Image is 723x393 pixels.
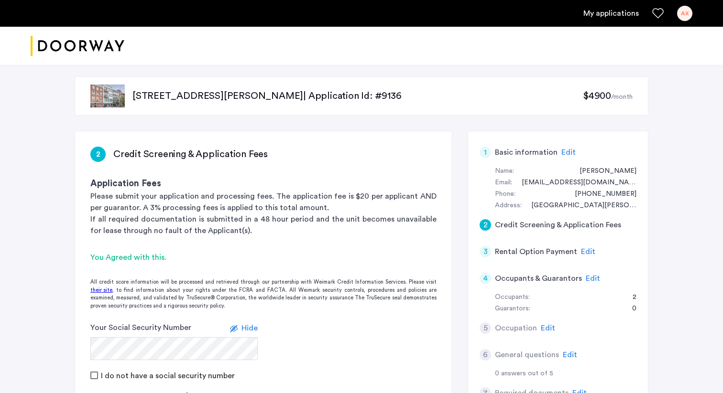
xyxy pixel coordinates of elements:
[90,213,437,236] p: If all required documentation is submitted in a 48 hour period and the unit becomes unavailable f...
[495,292,530,303] div: Occupants:
[495,200,522,212] div: Address:
[583,8,639,19] a: My application
[90,85,125,107] img: apartment
[90,147,106,162] div: 2
[495,147,558,158] h5: Basic information
[90,177,437,191] h3: Application Fees
[31,28,124,64] img: logo
[495,189,515,200] div: Phone:
[480,322,491,334] div: 5
[570,166,636,177] div: Andrew Xu
[99,372,235,380] label: I do not have a social security number
[561,149,576,156] span: Edit
[581,248,595,255] span: Edit
[522,200,636,212] div: 42245 Camino Santa Barbara
[480,273,491,284] div: 4
[480,219,491,231] div: 2
[132,89,583,103] p: [STREET_ADDRESS][PERSON_NAME] | Application Id: #9136
[241,324,258,332] span: Hide
[495,349,559,361] h5: General questions
[565,189,636,200] div: +15105792386
[623,303,636,315] div: 0
[90,287,112,295] a: their site
[563,351,577,359] span: Edit
[583,91,611,101] span: $4900
[495,166,514,177] div: Name:
[480,147,491,158] div: 1
[113,148,268,161] h3: Credit Screening & Application Fees
[480,246,491,257] div: 3
[586,275,600,282] span: Edit
[495,368,636,380] div: 0 answers out of 5
[652,8,664,19] a: Favorites
[495,177,512,189] div: Email:
[495,273,582,284] h5: Occupants & Guarantors
[495,246,577,257] h5: Rental Option Payment
[541,324,555,332] span: Edit
[480,349,491,361] div: 6
[495,219,621,231] h5: Credit Screening & Application Fees
[677,6,692,21] div: AX
[623,292,636,303] div: 2
[611,94,633,100] sub: /month
[90,191,437,213] p: Please submit your application and processing fees. The application fee is $20 per applicant AND ...
[495,322,537,334] h5: Occupation
[512,177,636,189] div: andxu282@gmail.com
[31,28,124,64] a: Cazamio logo
[90,322,191,333] label: Your Social Security Number
[90,252,437,263] div: You Agreed with this.
[75,278,452,310] div: All credit score information will be processed and retrieved through our partnership with Weimark...
[495,303,530,315] div: Guarantors:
